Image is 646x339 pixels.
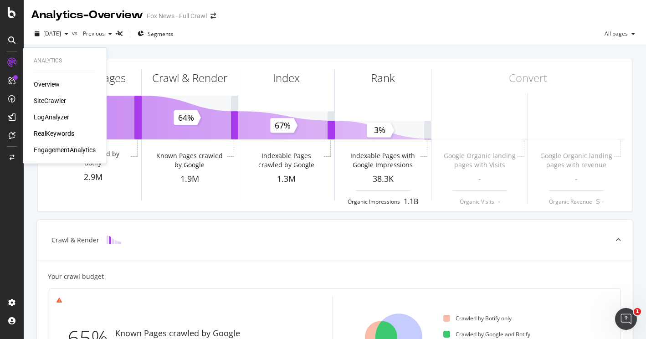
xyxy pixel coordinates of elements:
div: 2.9M [45,171,141,183]
a: SiteCrawler [34,96,66,105]
span: 1 [634,308,641,315]
img: block-icon [107,236,121,244]
div: Crawled by Botify only [443,314,512,322]
div: Organic Impressions [348,198,400,205]
div: 38.3K [335,173,431,185]
div: Analytics - Overview [31,7,143,23]
div: Indexable Pages crawled by Google [250,151,322,169]
div: Crawl & Render [51,236,99,245]
div: Analytics [34,57,96,65]
div: Rank [371,70,395,86]
button: All pages [601,26,639,41]
a: Overview [34,80,60,89]
button: Previous [79,26,116,41]
div: arrow-right-arrow-left [210,13,216,19]
div: Crawl & Render [152,70,227,86]
button: [DATE] [31,26,72,41]
span: Previous [79,30,105,37]
div: Your crawl budget [48,272,104,281]
div: Fox News - Full Crawl [147,11,207,21]
div: Crawled by Google and Botify [443,330,530,338]
a: LogAnalyzer [34,113,69,122]
span: All pages [601,30,628,37]
div: 1.9M [142,173,238,185]
a: EngagementAnalytics [34,145,96,154]
a: RealKeywords [34,129,74,138]
iframe: Intercom live chat [615,308,637,330]
div: Indexable Pages with Google Impressions [347,151,418,169]
span: 2025 Sep. 4th [43,30,61,37]
div: Index [273,70,300,86]
button: Segments [134,26,177,41]
div: 1.1B [404,196,418,207]
span: Segments [148,30,173,38]
div: 1.3M [238,173,334,185]
div: Known Pages crawled by Google [154,151,225,169]
span: vs [72,29,79,37]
